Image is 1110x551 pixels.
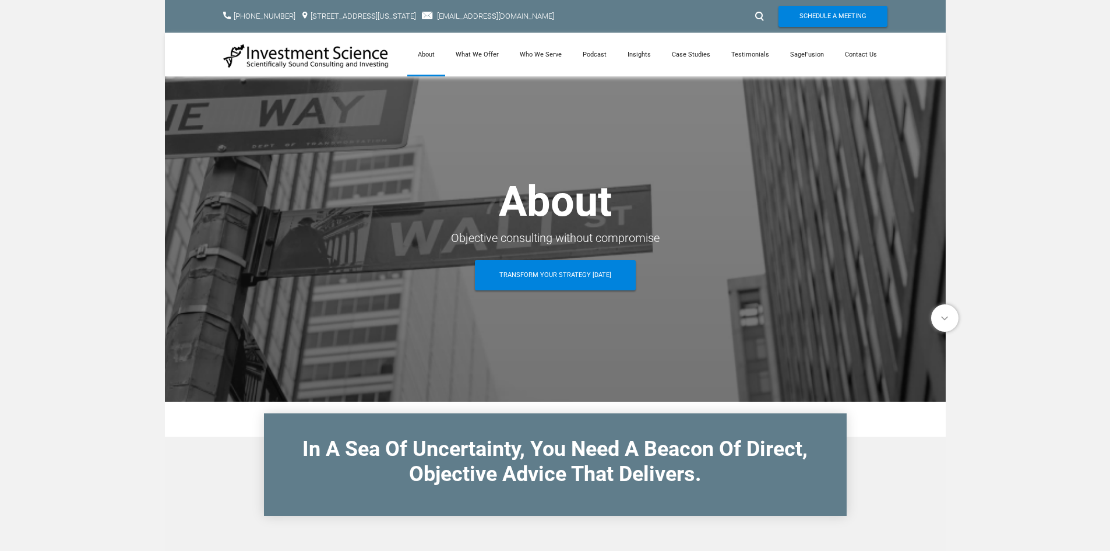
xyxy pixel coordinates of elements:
[437,12,554,20] a: [EMAIL_ADDRESS][DOMAIN_NAME]
[499,260,611,290] span: Transform Your Strategy [DATE]
[509,33,572,76] a: Who We Serve
[223,227,887,248] div: Objective consulting without compromise
[721,33,780,76] a: Testimonials
[780,33,834,76] a: SageFusion
[475,260,636,290] a: Transform Your Strategy [DATE]
[778,6,887,27] a: Schedule A Meeting
[617,33,661,76] a: Insights
[799,6,866,27] span: Schedule A Meeting
[572,33,617,76] a: Podcast
[834,33,887,76] a: Contact Us
[234,12,295,20] a: [PHONE_NUMBER]
[407,33,445,76] a: About
[499,177,612,226] strong: About
[311,12,416,20] a: [STREET_ADDRESS][US_STATE]​
[445,33,509,76] a: What We Offer
[223,43,389,69] img: Investment Science | NYC Consulting Services
[302,437,808,486] font: In A Sea Of Uncertainty, You Need A Beacon Of​ Direct, Objective Advice That Delivers.
[661,33,721,76] a: Case Studies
